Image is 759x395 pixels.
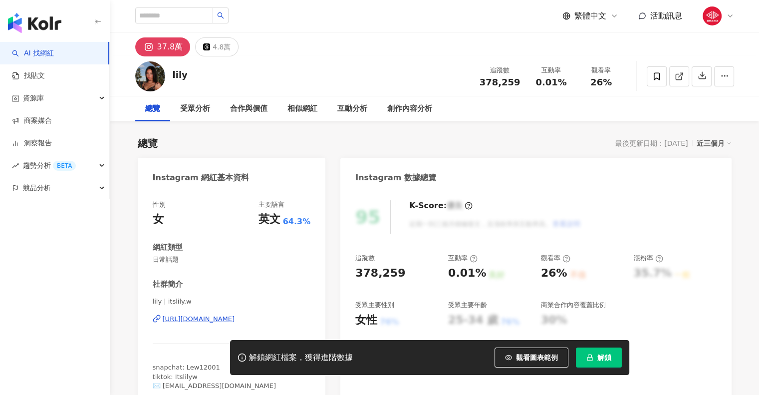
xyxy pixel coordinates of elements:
div: 解鎖網紅檔案，獲得進階數據 [249,353,353,363]
button: 觀看圖表範例 [495,348,568,368]
div: 4.8萬 [213,40,231,54]
div: 受眾分析 [180,103,210,115]
div: 社群簡介 [153,279,183,290]
div: 性別 [153,200,166,209]
div: K-Score : [409,200,473,211]
div: [URL][DOMAIN_NAME] [163,315,235,324]
div: 互動率 [448,254,478,263]
div: 近三個月 [697,137,732,150]
span: 26% [590,77,612,87]
a: 洞察報告 [12,138,52,148]
div: 互動分析 [337,103,367,115]
span: lock [586,354,593,361]
div: Instagram 數據總覽 [355,172,436,183]
span: 競品分析 [23,177,51,199]
span: 378,259 [480,77,520,87]
div: 觀看率 [582,65,620,75]
img: KOL Avatar [135,61,165,91]
span: 觀看圖表範例 [516,354,558,362]
div: 378,259 [355,266,405,281]
span: 趨勢分析 [23,154,76,177]
div: 受眾主要性別 [355,301,394,310]
button: 37.8萬 [135,37,191,56]
div: 漲粉率 [634,254,663,263]
a: searchAI 找網紅 [12,48,54,58]
span: 解鎖 [597,354,611,362]
span: 活動訊息 [650,11,682,20]
div: 追蹤數 [355,254,375,263]
img: logo [8,13,61,33]
div: 受眾主要年齡 [448,301,487,310]
span: lily | itslily.w [153,297,311,306]
div: 總覽 [138,136,158,150]
div: 商業合作內容覆蓋比例 [541,301,606,310]
span: 64.3% [283,216,311,227]
span: rise [12,162,19,169]
div: 相似網紅 [287,103,317,115]
div: 創作內容分析 [387,103,432,115]
div: 英文 [258,212,280,227]
button: 4.8萬 [195,37,239,56]
div: 互動率 [532,65,570,75]
div: 最後更新日期：[DATE] [615,139,688,147]
div: 0.01% [448,266,486,281]
span: 資源庫 [23,87,44,109]
a: 商案媒合 [12,116,52,126]
span: 繁體中文 [574,10,606,21]
div: 合作與價值 [230,103,267,115]
div: 26% [541,266,567,281]
div: BETA [53,161,76,171]
div: 主要語言 [258,200,284,209]
div: Instagram 網紅基本資料 [153,172,250,183]
button: 解鎖 [576,348,622,368]
div: 總覽 [145,103,160,115]
div: lily [173,68,188,81]
div: 網紅類型 [153,242,183,253]
div: 37.8萬 [157,40,183,54]
span: 0.01% [535,77,566,87]
div: 追蹤數 [480,65,520,75]
span: snapchat: Lew12001 tiktok: Itslilyw ✉️ [EMAIL_ADDRESS][DOMAIN_NAME] [153,364,276,389]
span: search [217,12,224,19]
a: 找貼文 [12,71,45,81]
span: 日常話題 [153,255,311,264]
div: 觀看率 [541,254,570,263]
div: 女性 [355,313,377,328]
img: GD.jpg [703,6,722,25]
a: [URL][DOMAIN_NAME] [153,315,311,324]
div: 女 [153,212,164,227]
